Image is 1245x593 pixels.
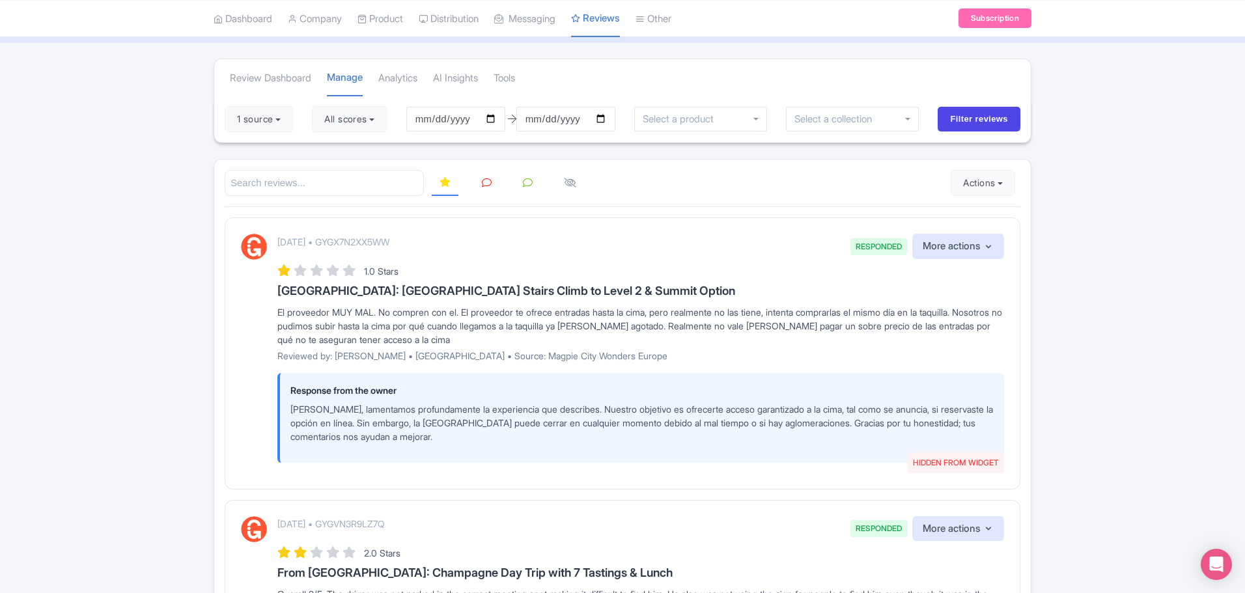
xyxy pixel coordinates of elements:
[241,234,267,260] img: GetYourGuide Logo
[277,566,1004,579] h3: From [GEOGRAPHIC_DATA]: Champagne Day Trip with 7 Tastings & Lunch
[277,305,1004,346] div: El proveedor MUY MAL. No compren con el. El proveedor te ofrece entradas hasta la cima, pero real...
[494,1,555,36] a: Messaging
[357,1,403,36] a: Product
[364,266,399,277] span: 1.0 Stars
[225,106,293,132] button: 1 source
[378,61,417,96] a: Analytics
[230,61,311,96] a: Review Dashboard
[312,106,387,132] button: All scores
[277,235,389,249] p: [DATE] • GYGX7N2XX5WW
[958,8,1031,28] a: Subscription
[912,516,1004,542] button: More actions
[643,113,721,125] input: Select a product
[277,349,1004,363] p: Reviewed by: [PERSON_NAME] • [GEOGRAPHIC_DATA] • Source: Magpie City Wonders Europe
[225,170,424,197] input: Search reviews...
[288,1,342,36] a: Company
[277,517,385,531] p: [DATE] • GYGVN3R9LZ7Q
[241,516,267,542] img: GetYourGuide Logo
[850,520,907,537] span: RESPONDED
[290,383,994,397] p: Response from the owner
[1201,549,1232,580] div: Open Intercom Messenger
[214,1,272,36] a: Dashboard
[938,107,1020,131] input: Filter reviews
[419,1,479,36] a: Distribution
[494,61,515,96] a: Tools
[433,61,478,96] a: AI Insights
[912,234,1004,259] button: More actions
[327,60,363,97] a: Manage
[794,113,881,125] input: Select a collection
[908,452,1004,473] span: HIDDEN FROM WIDGET
[290,402,994,443] p: [PERSON_NAME], lamentamos profundamente la experiencia que describes. Nuestro objetivo es ofrecer...
[277,284,1004,297] h3: [GEOGRAPHIC_DATA]: [GEOGRAPHIC_DATA] Stairs Climb to Level 2 & Summit Option
[364,547,400,559] span: 2.0 Stars
[951,170,1015,196] button: Actions
[636,1,671,36] a: Other
[850,238,907,255] span: RESPONDED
